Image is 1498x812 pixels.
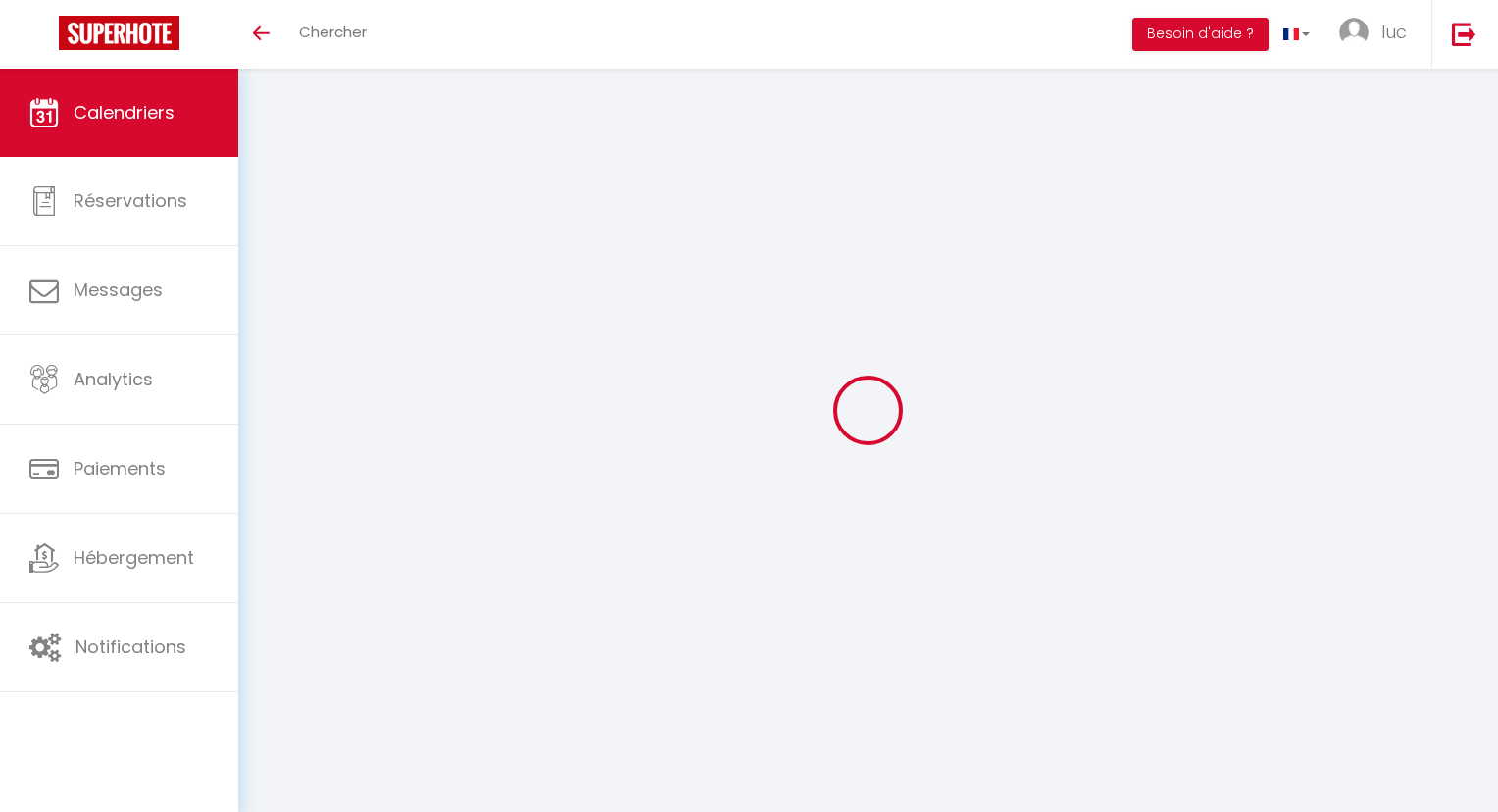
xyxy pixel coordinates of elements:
span: Calendriers [74,100,175,125]
span: luc [1381,20,1407,44]
span: Analytics [74,367,153,391]
span: Notifications [75,634,186,659]
button: Besoin d'aide ? [1132,18,1269,51]
img: logout [1452,22,1476,46]
span: Chercher [299,22,367,42]
img: ... [1339,18,1369,47]
span: Messages [74,278,163,302]
span: Réservations [74,188,187,213]
span: Paiements [74,456,166,481]
span: Hébergement [74,545,194,570]
img: Super Booking [59,16,179,50]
